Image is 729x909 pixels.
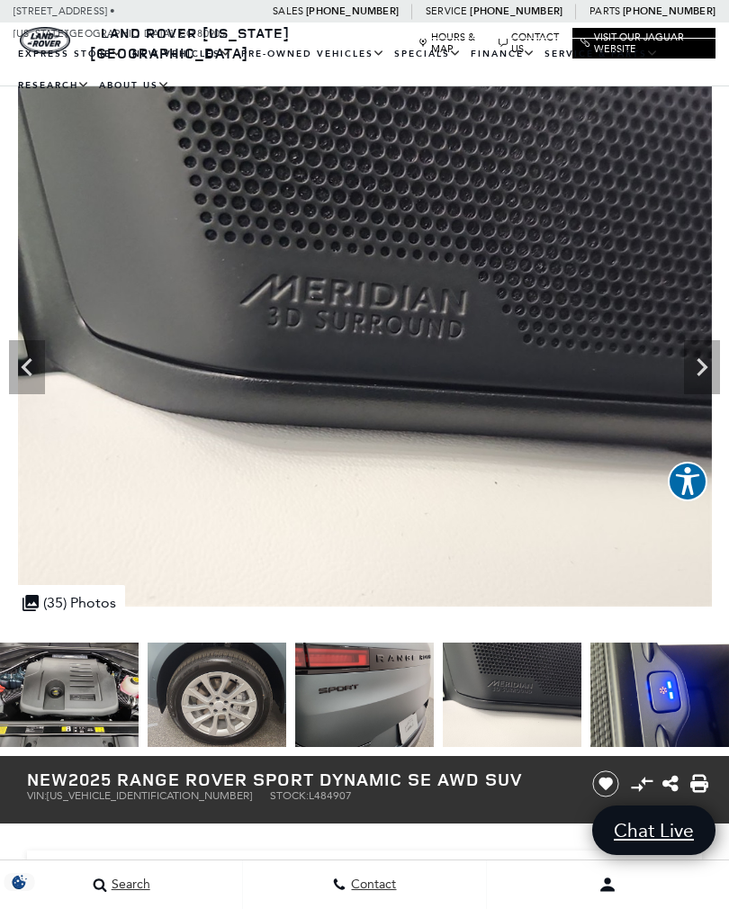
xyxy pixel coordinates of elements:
aside: Accessibility Help Desk [668,462,707,505]
a: New Vehicles [128,39,237,70]
div: (35) Photos [13,585,125,620]
span: [US_VEHICLE_IDENTIFICATION_NUMBER] [47,789,252,802]
img: New 2025 Giola Green Land Rover Dynamic SE image 34 [443,643,581,747]
a: Specials [390,39,466,70]
span: Stock: [270,789,309,802]
div: Previous [9,340,45,394]
h1: 2025 Range Rover Sport Dynamic SE AWD SUV [27,769,570,789]
span: Chat Live [605,818,703,842]
button: Explore your accessibility options [668,462,707,501]
strong: New [27,767,68,791]
a: land-rover [20,27,70,54]
span: Contact [346,877,396,893]
button: Save vehicle [586,769,625,798]
a: Chat Live [592,805,715,855]
a: Contact Us [499,31,564,55]
a: EXPRESS STORE [13,39,128,70]
a: Print this New 2025 Range Rover Sport Dynamic SE AWD SUV [690,773,708,795]
button: Open user profile menu [487,862,729,907]
a: Finance [466,39,540,70]
a: Visit Our Jaguar Website [580,31,707,55]
span: Search [107,877,150,893]
a: [PHONE_NUMBER] [470,4,562,18]
a: Share this New 2025 Range Rover Sport Dynamic SE AWD SUV [662,773,679,795]
a: Land Rover [US_STATE][GEOGRAPHIC_DATA] [90,23,290,63]
a: Research [13,70,94,102]
nav: Main Navigation [13,39,715,102]
img: Land Rover [20,27,70,54]
a: [PHONE_NUMBER] [306,4,399,18]
a: [PHONE_NUMBER] [623,4,715,18]
span: L484907 [309,789,352,802]
img: New 2025 Giola Green Land Rover Dynamic SE image 33 [295,643,434,747]
div: Next [684,340,720,394]
a: Service & Parts [540,39,663,70]
a: Hours & Map [418,31,490,55]
img: New 2025 Giola Green Land Rover Dynamic SE image 32 [148,643,286,747]
img: New 2025 Giola Green Land Rover Dynamic SE image 35 [590,643,729,747]
a: About Us [94,70,175,102]
button: Compare Vehicle [628,770,655,797]
a: [STREET_ADDRESS] • [US_STATE][GEOGRAPHIC_DATA], CO 80905 [13,5,225,40]
span: VIN: [27,789,47,802]
a: Pre-Owned Vehicles [237,39,390,70]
